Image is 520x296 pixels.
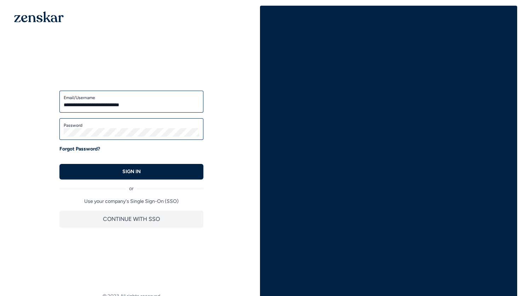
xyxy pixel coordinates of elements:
button: SIGN IN [59,164,203,180]
p: Use your company's Single Sign-On (SSO) [59,198,203,205]
label: Email/Username [64,95,199,101]
div: or [59,180,203,192]
a: Forgot Password? [59,146,100,153]
button: CONTINUE WITH SSO [59,211,203,228]
p: SIGN IN [122,168,141,175]
label: Password [64,123,199,128]
img: 1OGAJ2xQqyY4LXKgY66KYq0eOWRCkrZdAb3gUhuVAqdWPZE9SRJmCz+oDMSn4zDLXe31Ii730ItAGKgCKgCCgCikA4Av8PJUP... [14,11,64,22]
